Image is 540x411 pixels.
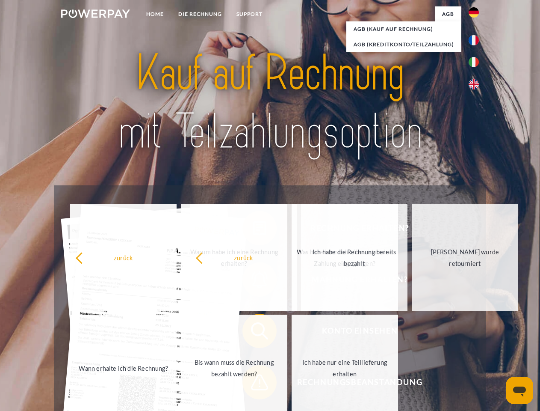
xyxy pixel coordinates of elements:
iframe: Schaltfläche zum Öffnen des Messaging-Fensters [506,377,533,404]
a: AGB (Kreditkonto/Teilzahlung) [346,37,461,52]
img: logo-powerpay-white.svg [61,9,130,18]
a: Home [139,6,171,22]
img: en [469,79,479,89]
div: [PERSON_NAME] wurde retourniert [417,246,513,269]
div: Wann erhalte ich die Rechnung? [75,362,171,374]
img: de [469,7,479,18]
img: fr [469,35,479,45]
div: zurück [75,252,171,263]
a: DIE RECHNUNG [171,6,229,22]
div: Ich habe nur eine Teillieferung erhalten [297,357,393,380]
a: SUPPORT [229,6,270,22]
div: Ich habe die Rechnung bereits bezahlt [306,246,402,269]
img: it [469,57,479,67]
img: title-powerpay_de.svg [82,41,458,164]
a: AGB (Kauf auf Rechnung) [346,21,461,37]
div: Bis wann muss die Rechnung bezahlt werden? [186,357,282,380]
a: agb [435,6,461,22]
div: zurück [195,252,292,263]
